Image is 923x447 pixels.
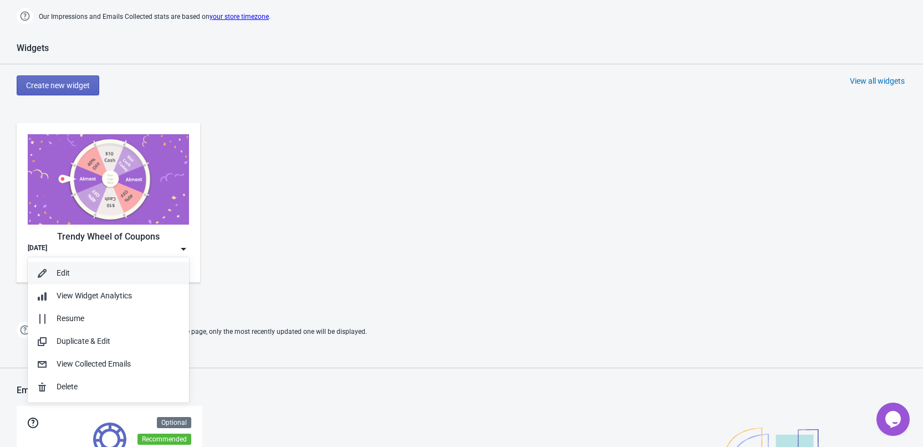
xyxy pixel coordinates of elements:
div: Delete [57,381,180,393]
div: Trendy Wheel of Coupons [28,230,189,243]
img: dropdown.png [178,243,189,255]
button: Create new widget [17,75,99,95]
span: View Widget Analytics [57,291,132,300]
button: Delete [28,375,189,398]
img: help.png [17,8,33,24]
iframe: chat widget [876,403,912,436]
div: View all widgets [850,75,905,87]
button: View Widget Analytics [28,285,189,307]
a: your store timezone [210,13,269,21]
span: Our Impressions and Emails Collected stats are based on . [39,8,271,26]
div: Edit [57,267,180,279]
button: Duplicate & Edit [28,330,189,353]
img: trendy_game.png [28,134,189,225]
div: View Collected Emails [57,358,180,370]
div: Resume [57,313,180,324]
button: Resume [28,307,189,330]
span: If two Widgets are enabled and targeting the same page, only the most recently updated one will b... [39,323,367,341]
div: [DATE] [28,243,47,255]
img: help.png [17,322,33,338]
span: Create new widget [26,81,90,90]
button: Edit [28,262,189,285]
button: View Collected Emails [28,353,189,375]
div: Recommended [137,434,191,445]
div: Duplicate & Edit [57,336,180,347]
div: Optional [157,417,191,428]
